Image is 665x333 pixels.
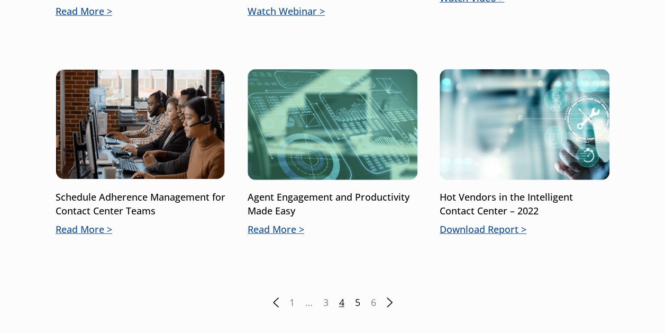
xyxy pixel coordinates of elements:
a: Agent Engagement and Productivity Made EasyRead More [248,69,417,236]
nav: Posts pagination [56,296,609,310]
a: 1 [289,296,295,310]
p: Read More [56,223,225,237]
a: Schedule Adherence Management for Contact Center TeamsRead More [56,69,225,236]
a: 3 [323,296,329,310]
a: 6 [371,296,376,310]
span: … [305,296,313,310]
p: Download Report [440,223,609,237]
a: Next [387,298,393,308]
p: Schedule Adherence Management for Contact Center Teams [56,191,225,218]
p: Agent Engagement and Productivity Made Easy [248,191,417,218]
p: Hot Vendors in the Intelligent Contact Center – 2022 [440,191,609,218]
p: Read More [56,5,225,19]
p: Read More [248,223,417,237]
a: 5 [355,296,360,310]
a: Previous [273,298,279,308]
p: Watch Webinar [248,5,417,19]
a: Hot Vendors in the Intelligent Contact Center – 2022Download Report [440,69,609,236]
span: 4 [339,296,344,310]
